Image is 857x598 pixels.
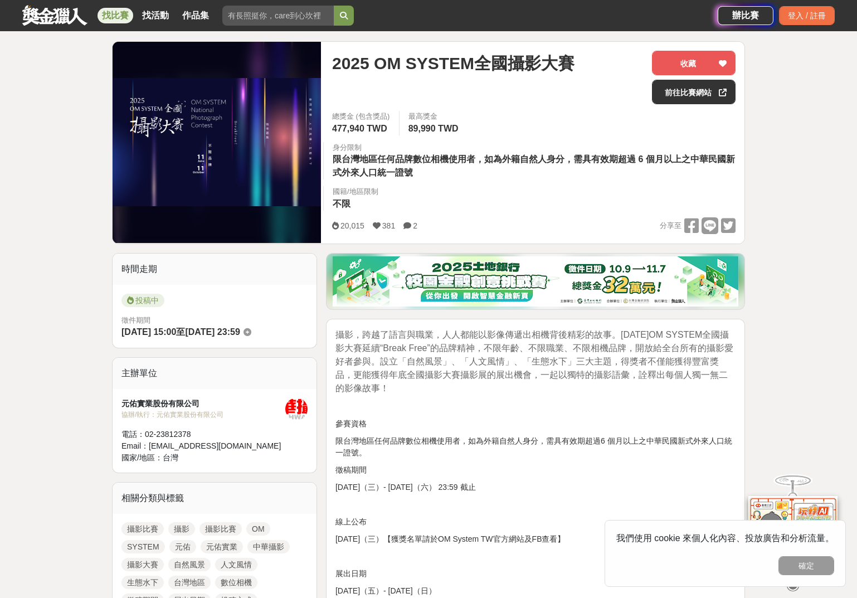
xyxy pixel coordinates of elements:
span: 20,015 [340,221,364,230]
span: [DATE] 23:59 [185,327,240,337]
a: 作品集 [178,8,213,23]
button: 確定 [778,556,834,575]
div: 相關分類與標籤 [113,483,316,514]
p: 徵稿期間 [335,464,736,476]
span: 89,990 TWD [408,124,459,133]
a: 自然風景 [168,558,211,571]
span: 攝影，跨越了語言與職業，人人都能以影像傳遞出相機背後精彩的故事。[DATE]OM SYSTEM全國攝影大賽延續“Break Free”的品牌精神，不限年齡、不限職業、不限相機品牌，開放給全台所有... [335,330,733,393]
button: 收藏 [652,51,736,75]
span: [DATE] 15:00 [121,327,176,337]
input: 有長照挺你，care到心坎裡！青春出手，拍出照顧 影音徵件活動 [222,6,334,26]
div: Email： [EMAIL_ADDRESS][DOMAIN_NAME] [121,440,285,452]
a: 生態水下 [121,576,164,589]
a: OM [246,522,270,536]
span: 投稿中 [121,294,164,307]
a: 攝影 [168,522,195,536]
span: 我們使用 cookie 來個人化內容、投放廣告和分析流量。 [616,533,834,543]
span: 徵件期間 [121,316,150,324]
div: 電話： 02-23812378 [121,429,285,440]
p: 參賽資格 [335,418,736,430]
span: 限台灣地區任何品牌數位相機使用者，如為外籍自然人身分，需具有效期超過 6 個月以上之中華民國新式外來人口統一證號 [333,154,735,177]
p: 展出日期 [335,568,736,580]
span: 不限 [333,199,350,208]
div: 協辦/執行： 元佑實業股份有限公司 [121,410,285,420]
a: 攝影大賽 [121,558,164,571]
p: 線上公布 [335,516,736,528]
span: 國家/地區： [121,453,163,462]
div: 身分限制 [333,142,736,153]
div: 時間走期 [113,254,316,285]
div: 登入 / 註冊 [779,6,835,25]
a: 找比賽 [98,8,133,23]
a: 元佑 [169,540,196,553]
a: 攝影比賽 [199,522,242,536]
span: 至 [176,327,185,337]
a: SYSTEM [121,540,165,553]
a: 攝影比賽 [121,522,164,536]
a: 台灣地區 [168,576,211,589]
img: d20b4788-230c-4a26-8bab-6e291685a538.png [333,256,738,307]
p: [DATE]（三）【獲獎名單請於OM System TW官方網站及FB查看】 [335,533,736,545]
span: 分享至 [660,217,681,234]
span: 2025 OM SYSTEM全國攝影大賽 [332,51,574,76]
a: 辦比賽 [718,6,773,25]
span: 最高獎金 [408,111,461,122]
a: 前往比賽網站 [652,80,736,104]
div: 主辦單位 [113,358,316,389]
span: 2 [413,221,417,230]
p: [DATE]（五）- [DATE]（日） [335,585,736,597]
a: 數位相機 [215,576,257,589]
span: 總獎金 (包含獎品) [332,111,390,122]
img: d2146d9a-e6f6-4337-9592-8cefde37ba6b.png [748,496,837,570]
a: 人文風情 [215,558,257,571]
a: 找活動 [138,8,173,23]
span: 477,940 TWD [332,124,387,133]
span: 台灣 [163,453,178,462]
p: [DATE]（三）- [DATE]（六） 23:59 截止 [335,482,736,493]
a: 中華攝影 [247,540,290,553]
img: Cover Image [113,78,321,206]
span: 381 [382,221,395,230]
div: 國籍/地區限制 [333,186,378,197]
p: 限台灣地區任何品牌數位相機使用者，如為外籍自然人身分，需具有效期超過6 個月以上之中華民國新式外來人口統一證號。 [335,435,736,459]
div: 元佑實業股份有限公司 [121,398,285,410]
a: 元佑實業 [201,540,243,553]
